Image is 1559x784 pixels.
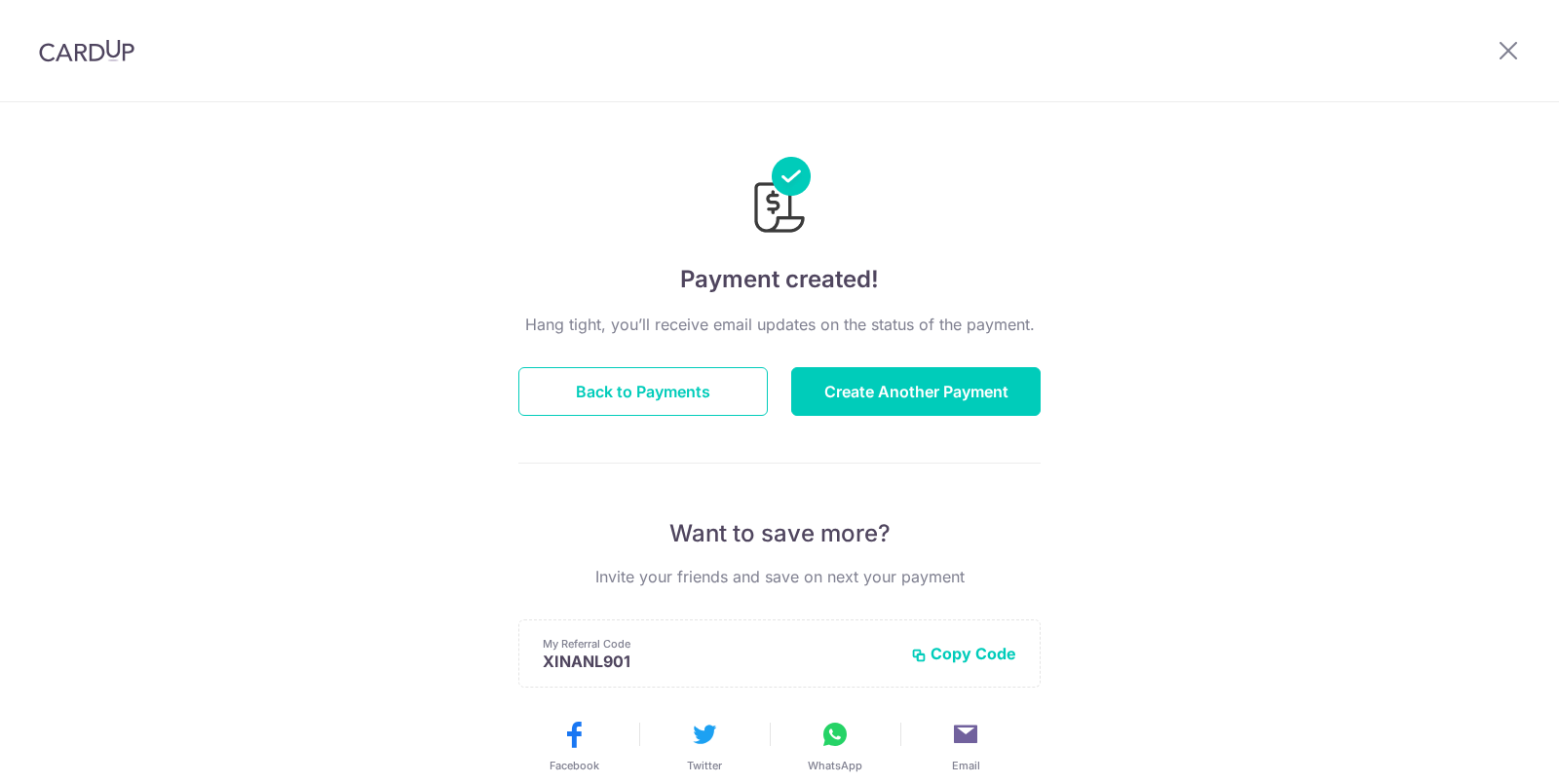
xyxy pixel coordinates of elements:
p: Invite your friends and save on next your payment [518,565,1041,588]
button: Copy Code [911,644,1016,663]
img: Payments [748,157,811,239]
span: Email [952,758,980,773]
p: Want to save more? [518,518,1041,549]
p: Hang tight, you’ll receive email updates on the status of the payment. [518,313,1041,336]
p: My Referral Code [543,636,895,652]
button: Twitter [647,719,762,773]
button: Email [908,719,1023,773]
button: Create Another Payment [791,367,1041,416]
button: Back to Payments [518,367,768,416]
span: Twitter [687,758,722,773]
span: Facebook [550,758,599,773]
h4: Payment created! [518,262,1041,297]
span: WhatsApp [808,758,862,773]
img: CardUp [39,39,134,62]
button: Facebook [516,719,631,773]
p: XINANL901 [543,652,895,671]
button: WhatsApp [778,719,893,773]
